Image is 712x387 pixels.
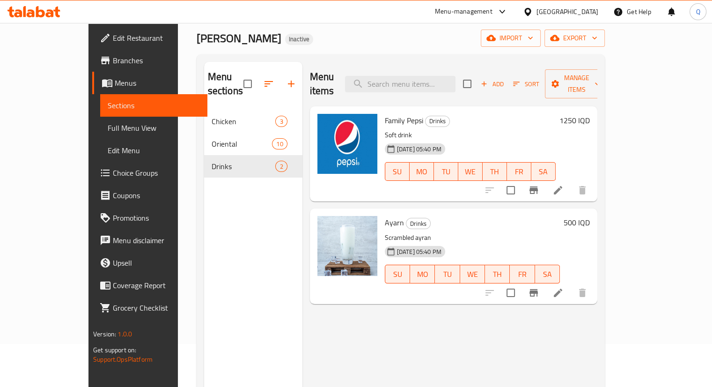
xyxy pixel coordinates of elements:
span: SA [535,165,552,179]
span: TU [438,165,455,179]
button: delete [571,179,594,201]
button: FR [510,265,535,283]
img: Family Pepsi [317,114,377,174]
span: Select section [457,74,477,94]
span: Choice Groups [113,167,200,179]
span: FR [514,268,531,281]
span: 10 [272,140,286,149]
div: Oriental10 [204,133,302,155]
a: Edit Menu [100,139,207,162]
div: Drinks [425,116,450,127]
button: TH [483,162,507,181]
span: 2 [276,162,286,171]
span: SU [389,165,406,179]
span: Promotions [113,212,200,223]
span: Sort [513,79,539,89]
a: Support.OpsPlatform [93,353,153,365]
span: Edit Restaurant [113,32,200,44]
span: Manage items [552,72,600,96]
span: Inactive [285,35,313,43]
span: 1.0.0 [117,328,132,340]
span: TU [439,268,456,281]
h2: Menu items [310,70,334,98]
a: Promotions [92,207,207,229]
a: Upsell [92,252,207,274]
span: Family Pepsi [385,113,423,127]
span: import [488,32,533,44]
h6: 500 IQD [564,216,590,229]
span: [DATE] 05:40 PM [393,145,445,154]
button: Manage items [545,69,608,98]
span: WE [464,268,481,281]
button: delete [571,282,594,304]
span: Add item [477,77,507,91]
span: Sort sections [257,73,280,95]
a: Branches [92,49,207,72]
span: Full Menu View [108,122,200,134]
span: Select all sections [238,74,257,94]
a: Sections [100,94,207,117]
a: Choice Groups [92,162,207,184]
a: Edit menu item [552,185,564,196]
span: Ayarn [385,216,404,230]
a: Full Menu View [100,117,207,139]
nav: Menu sections [204,106,302,181]
button: TU [435,265,460,283]
button: SU [385,162,410,181]
span: Branches [113,55,200,66]
a: Menus [92,72,207,94]
button: Sort [511,77,541,91]
span: Select to update [501,283,521,303]
a: Coupons [92,184,207,207]
button: TH [485,265,510,283]
span: Drinks [426,116,449,127]
a: Coverage Report [92,274,207,297]
span: MO [413,165,430,179]
a: Edit menu item [552,287,564,298]
span: Drinks [212,161,276,172]
div: Menu-management [435,6,492,17]
span: Q [696,7,700,17]
span: Grocery Checklist [113,302,200,313]
span: Select to update [501,180,521,200]
div: Drinks [406,218,431,229]
img: Ayarn [317,216,377,276]
span: TH [489,268,506,281]
div: Inactive [285,34,313,45]
a: Menu disclaimer [92,229,207,252]
button: Branch-specific-item [522,179,545,201]
button: TU [434,162,458,181]
button: SA [531,162,556,181]
span: Sections [108,100,200,111]
button: WE [458,162,483,181]
span: TH [486,165,503,179]
span: Version: [93,328,116,340]
h6: 1250 IQD [559,114,590,127]
button: SU [385,265,410,283]
button: SA [535,265,560,283]
span: FR [511,165,528,179]
span: Add [479,79,505,89]
p: Scrambled ayran [385,232,560,244]
button: Add section [280,73,302,95]
span: Oriental [212,138,272,149]
span: SU [389,268,406,281]
span: MO [414,268,431,281]
button: MO [410,265,435,283]
a: Edit Restaurant [92,27,207,49]
span: Menus [115,77,200,89]
button: FR [507,162,531,181]
button: WE [460,265,485,283]
div: items [272,138,287,149]
button: Branch-specific-item [522,282,545,304]
span: Edit Menu [108,145,200,156]
div: Drinks2 [204,155,302,178]
button: Add [477,77,507,91]
span: Chicken [212,116,276,127]
span: Coupons [113,190,200,201]
span: Menu disclaimer [113,235,200,246]
span: SA [539,268,556,281]
p: Soft drink [385,129,556,141]
a: Grocery Checklist [92,297,207,319]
